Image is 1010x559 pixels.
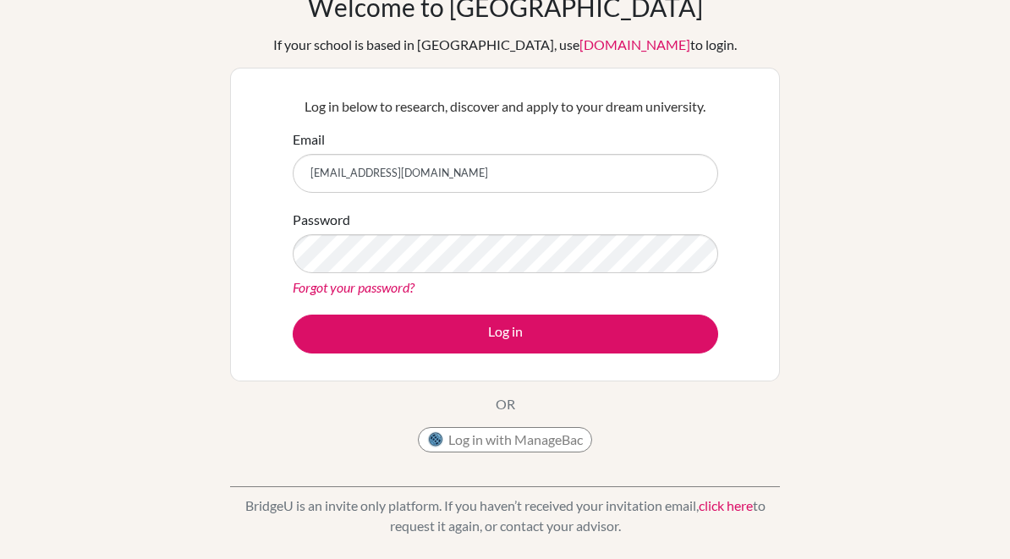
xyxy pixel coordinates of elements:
[293,130,325,151] label: Email
[293,280,414,296] a: Forgot your password?
[293,97,718,118] p: Log in below to research, discover and apply to your dream university.
[293,211,350,231] label: Password
[273,36,737,56] div: If your school is based in [GEOGRAPHIC_DATA], use to login.
[699,498,753,514] a: click here
[293,315,718,354] button: Log in
[230,496,780,537] p: BridgeU is an invite only platform. If you haven’t received your invitation email, to request it ...
[496,395,515,415] p: OR
[579,37,690,53] a: [DOMAIN_NAME]
[418,428,592,453] button: Log in with ManageBac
